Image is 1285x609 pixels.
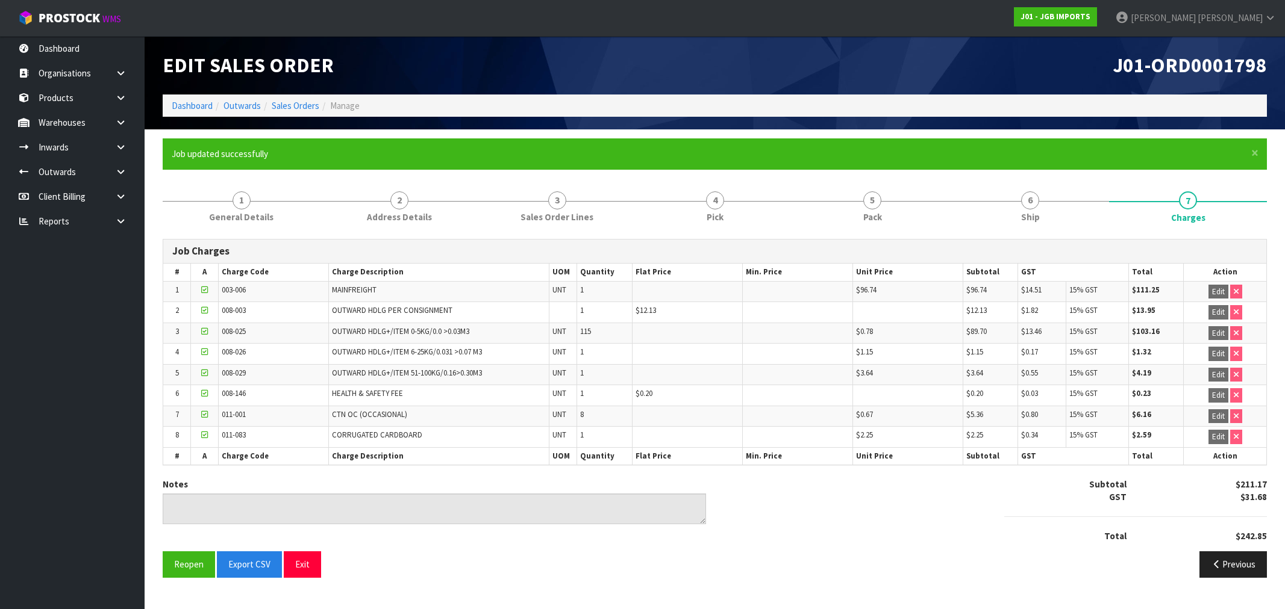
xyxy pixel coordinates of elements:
span: $96.74 [856,285,877,295]
span: CTN OC (OCCASIONAL) [332,409,407,419]
span: 008-026 [222,347,246,357]
th: Total [1128,447,1184,465]
th: Total [1128,264,1184,281]
strong: $211.17 [1236,478,1267,490]
strong: $0.23 [1132,388,1151,398]
img: cube-alt.png [18,10,33,25]
td: 7 [163,406,191,427]
span: $0.67 [856,409,873,419]
span: $0.17 [1021,347,1038,357]
strong: $111.25 [1132,285,1160,295]
span: 15% GST [1069,430,1098,440]
span: OUTWARD HDLG+/ITEM 51-100KG/0.16>0.30M3 [332,368,482,378]
strong: $1.32 [1132,347,1151,357]
strong: GST [1109,491,1127,502]
span: 15% GST [1069,388,1098,398]
th: Unit Price [852,447,963,465]
span: Charges [1171,211,1205,224]
small: WMS [102,13,121,25]
span: 6 [1021,191,1039,209]
button: Edit [1208,347,1228,361]
span: 8 [580,409,584,419]
span: 115 [580,326,591,336]
span: UNT [552,409,566,419]
span: UNT [552,368,566,378]
th: Flat Price [632,447,742,465]
span: Edit Sales Order [163,52,334,78]
span: $2.25 [856,430,873,440]
span: UNT [552,388,566,398]
button: Edit [1208,368,1228,382]
button: Previous [1199,551,1267,577]
span: $14.51 [1021,285,1042,295]
span: $0.20 [966,388,983,398]
button: Exit [284,551,321,577]
td: 8 [163,427,191,448]
span: $12.13 [966,305,987,315]
th: Charge Description [329,264,549,281]
span: 1 [233,191,251,209]
span: $1.82 [1021,305,1038,315]
span: OUTWARD HDLG PER CONSIGNMENT [332,305,452,315]
strong: J01 - JGB IMPORTS [1021,11,1090,22]
span: Ship [1021,211,1040,223]
span: $1.15 [966,347,983,357]
span: $0.80 [1021,409,1038,419]
span: 7 [1179,191,1197,209]
th: Charge Code [219,264,329,281]
span: UNT [552,285,566,295]
span: Manage [330,100,360,111]
span: 008-029 [222,368,246,378]
strong: $242.85 [1236,530,1267,542]
span: Charges [163,230,1267,586]
button: Edit [1208,326,1228,341]
span: $2.25 [966,430,983,440]
a: Outwards [224,100,261,111]
span: HEALTH & SAFETY FEE [332,388,403,398]
button: Edit [1208,305,1228,320]
th: Action [1184,264,1266,281]
button: Export CSV [217,551,282,577]
span: J01-ORD0001798 [1113,52,1267,78]
span: $0.20 [636,388,652,398]
span: General Details [209,211,274,223]
span: Address Details [367,211,432,223]
span: ProStock [39,10,100,26]
span: CORRUGATED CARDBOARD [332,430,422,440]
span: $0.34 [1021,430,1038,440]
th: GST [1018,264,1128,281]
h3: Job Charges [172,246,1257,257]
span: UNT [552,326,566,336]
span: Job updated successfully [172,148,268,159]
span: $12.13 [636,305,656,315]
th: Unit Price [852,264,963,281]
span: $89.70 [966,326,987,336]
span: 1 [580,388,584,398]
span: 3 [548,191,566,209]
a: Sales Orders [272,100,319,111]
span: 15% GST [1069,285,1098,295]
span: $5.36 [966,409,983,419]
strong: $31.68 [1240,491,1267,502]
span: $0.55 [1021,368,1038,378]
span: $3.64 [856,368,873,378]
td: 5 [163,364,191,385]
td: 6 [163,385,191,406]
strong: $13.95 [1132,305,1155,315]
span: Pack [863,211,882,223]
th: UOM [549,447,577,465]
th: Min. Price [742,447,852,465]
th: UOM [549,264,577,281]
span: 008-025 [222,326,246,336]
td: 3 [163,323,191,344]
button: Edit [1208,430,1228,444]
span: 2 [390,191,408,209]
label: Notes [163,478,188,490]
span: Pick [707,211,724,223]
th: Charge Code [219,447,329,465]
th: GST [1018,447,1128,465]
span: OUTWARD HDLG+/ITEM 0-5KG/0.0 >0.03M3 [332,326,469,336]
td: 2 [163,302,191,323]
th: # [163,447,191,465]
span: 15% GST [1069,347,1098,357]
